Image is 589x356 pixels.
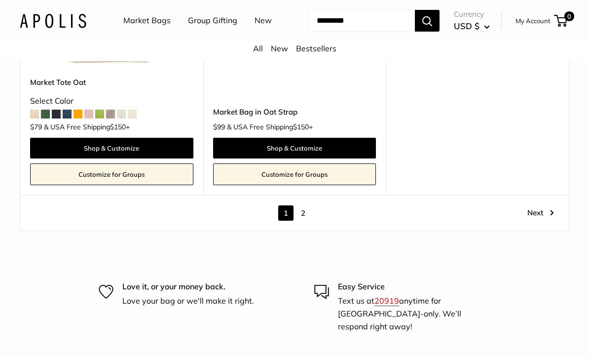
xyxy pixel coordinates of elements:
[110,122,126,131] span: $150
[527,205,554,221] a: Next
[515,15,551,27] a: My Account
[20,13,86,28] img: Apolis
[44,123,130,130] span: & USA Free Shipping +
[374,296,399,306] a: 20919
[188,13,237,28] a: Group Gifting
[30,77,193,88] a: Market Tote Oat
[271,43,288,53] a: New
[122,295,254,308] p: Love your bag or we'll make it right.
[8,318,106,348] iframe: Sign Up via Text for Offers
[278,205,294,221] span: 1
[30,138,193,158] a: Shop & Customize
[227,123,313,130] span: & USA Free Shipping +
[454,18,490,34] button: USD $
[338,295,490,333] p: Text us at anytime for [GEOGRAPHIC_DATA]-only. We’ll respond right away!
[213,163,376,185] a: Customize for Groups
[338,280,490,293] p: Easy Service
[122,280,254,293] p: Love it, or your money back.
[309,10,415,32] input: Search...
[123,13,171,28] a: Market Bags
[255,13,272,28] a: New
[454,21,479,31] span: USD $
[564,11,574,21] span: 0
[213,122,225,131] span: $99
[454,7,490,21] span: Currency
[555,15,567,27] a: 0
[30,163,193,185] a: Customize for Groups
[30,94,193,109] div: Select Color
[213,106,376,118] a: Market Bag in Oat Strap
[296,43,336,53] a: Bestsellers
[253,43,263,53] a: All
[415,10,440,32] button: Search
[213,138,376,158] a: Shop & Customize
[295,205,311,221] a: 2
[30,122,42,131] span: $79
[293,122,309,131] span: $150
